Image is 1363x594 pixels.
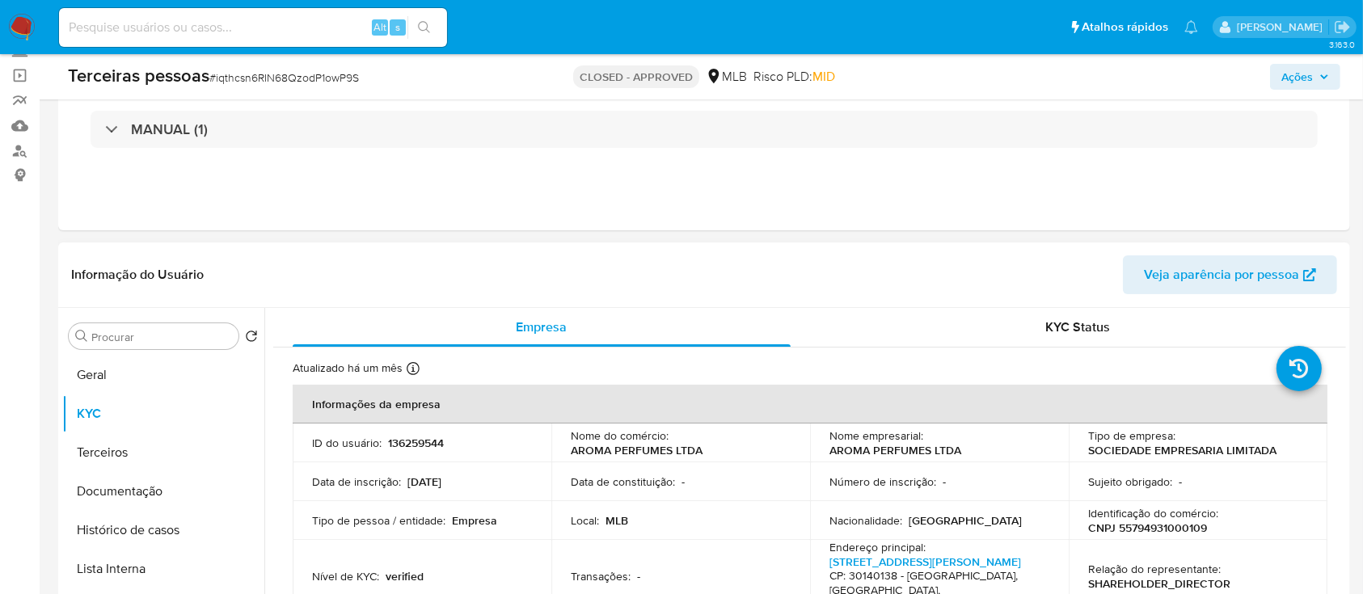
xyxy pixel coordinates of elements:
p: 136259544 [388,436,444,450]
button: Histórico de casos [62,511,264,550]
span: s [395,19,400,35]
p: - [1179,474,1182,489]
button: search-icon [407,16,441,39]
p: Empresa [452,513,497,528]
p: Identificação do comércio : [1088,506,1218,520]
p: ID do usuário : [312,436,382,450]
p: Endereço principal : [829,540,926,554]
p: Relação do representante : [1088,562,1221,576]
button: Terceiros [62,433,264,472]
button: Procurar [75,330,88,343]
button: Lista Interna [62,550,264,588]
p: verified [386,569,424,583]
p: Atualizado há um mês [293,360,403,376]
span: Veja aparência por pessoa [1144,255,1299,294]
a: Sair [1334,19,1351,36]
p: Local : [571,513,599,528]
p: Nível de KYC : [312,569,379,583]
span: Risco PLD: [753,68,835,86]
span: # iqthcsn6RIN68QzodP1owP9S [209,70,359,86]
a: [STREET_ADDRESS][PERSON_NAME] [829,554,1021,570]
p: Tipo de empresa : [1088,428,1175,443]
p: AROMA PERFUMES LTDA [829,443,961,457]
a: Notificações [1184,20,1198,34]
button: Veja aparência por pessoa [1123,255,1337,294]
p: - [943,474,946,489]
span: MID [812,67,835,86]
span: 3.163.0 [1329,38,1355,51]
div: MANUAL (1) [91,111,1318,148]
p: MLB [606,513,628,528]
input: Pesquise usuários ou casos... [59,17,447,38]
p: SOCIEDADE EMPRESARIA LIMITADA [1088,443,1276,457]
p: Nome empresarial : [829,428,923,443]
p: [GEOGRAPHIC_DATA] [909,513,1022,528]
th: Informações da empresa [293,385,1327,423]
b: Terceiras pessoas [68,62,209,88]
span: Atalhos rápidos [1082,19,1168,36]
p: Transações : [571,569,631,583]
p: Nacionalidade : [829,513,902,528]
p: anna.almeida@mercadopago.com.br [1237,19,1328,35]
p: Data de constituição : [571,474,675,489]
span: Alt [373,19,386,35]
p: - [637,569,640,583]
p: SHAREHOLDER_DIRECTOR [1088,576,1230,591]
span: Empresa [516,318,567,336]
button: Ações [1270,64,1340,90]
p: [DATE] [407,474,441,489]
button: Geral [62,356,264,394]
p: Número de inscrição : [829,474,936,489]
p: - [681,474,685,489]
p: Data de inscrição : [312,474,401,489]
h3: MANUAL (1) [131,120,208,138]
p: Tipo de pessoa / entidade : [312,513,445,528]
p: AROMA PERFUMES LTDA [571,443,703,457]
div: MLB [706,68,747,86]
p: CLOSED - APPROVED [573,65,699,88]
button: KYC [62,394,264,433]
span: KYC Status [1045,318,1110,336]
p: CNPJ 55794931000109 [1088,520,1207,535]
span: Ações [1281,64,1313,90]
input: Procurar [91,330,232,344]
p: Sujeito obrigado : [1088,474,1172,489]
h1: Informação do Usuário [71,267,204,283]
button: Documentação [62,472,264,511]
p: Nome do comércio : [571,428,669,443]
button: Retornar ao pedido padrão [245,330,258,348]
